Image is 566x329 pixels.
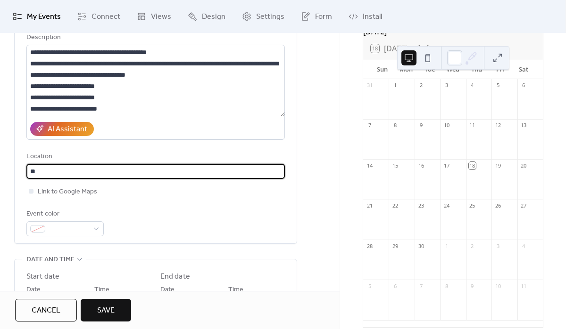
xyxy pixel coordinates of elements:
[160,271,190,282] div: End date
[469,242,476,249] div: 2
[26,271,59,282] div: Start date
[235,4,291,29] a: Settings
[391,242,399,249] div: 29
[417,282,424,289] div: 7
[417,82,424,89] div: 2
[6,4,68,29] a: My Events
[391,162,399,169] div: 15
[494,162,501,169] div: 19
[469,202,476,209] div: 25
[341,4,389,29] a: Install
[160,284,175,296] span: Date
[443,122,450,129] div: 10
[520,202,527,209] div: 27
[494,82,501,89] div: 5
[494,242,501,249] div: 3
[520,122,527,129] div: 13
[130,4,178,29] a: Views
[443,242,450,249] div: 1
[512,60,535,79] div: Sat
[371,60,394,79] div: Sun
[32,305,60,316] span: Cancel
[494,202,501,209] div: 26
[469,82,476,89] div: 4
[181,4,233,29] a: Design
[520,162,527,169] div: 20
[26,284,41,296] span: Date
[417,122,424,129] div: 9
[520,282,527,289] div: 11
[26,209,102,220] div: Event color
[30,122,94,136] button: AI Assistant
[366,282,373,289] div: 5
[94,284,109,296] span: Time
[81,299,131,321] button: Save
[469,122,476,129] div: 11
[366,202,373,209] div: 21
[27,11,61,23] span: My Events
[70,4,127,29] a: Connect
[520,82,527,89] div: 6
[469,162,476,169] div: 18
[26,254,75,265] span: Date and time
[26,32,283,43] div: Description
[443,82,450,89] div: 3
[366,122,373,129] div: 7
[417,242,424,249] div: 30
[97,305,115,316] span: Save
[228,284,243,296] span: Time
[391,82,399,89] div: 1
[366,162,373,169] div: 14
[391,122,399,129] div: 8
[92,11,120,23] span: Connect
[48,124,87,135] div: AI Assistant
[494,122,501,129] div: 12
[443,282,450,289] div: 8
[391,202,399,209] div: 22
[366,82,373,89] div: 31
[520,242,527,249] div: 4
[417,162,424,169] div: 16
[26,151,283,162] div: Location
[38,186,97,198] span: Link to Google Maps
[315,11,332,23] span: Form
[394,60,418,79] div: Mon
[494,282,501,289] div: 10
[202,11,225,23] span: Design
[391,282,399,289] div: 6
[151,11,171,23] span: Views
[366,242,373,249] div: 28
[15,299,77,321] button: Cancel
[294,4,339,29] a: Form
[443,202,450,209] div: 24
[443,162,450,169] div: 17
[417,202,424,209] div: 23
[256,11,284,23] span: Settings
[363,11,382,23] span: Install
[469,282,476,289] div: 9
